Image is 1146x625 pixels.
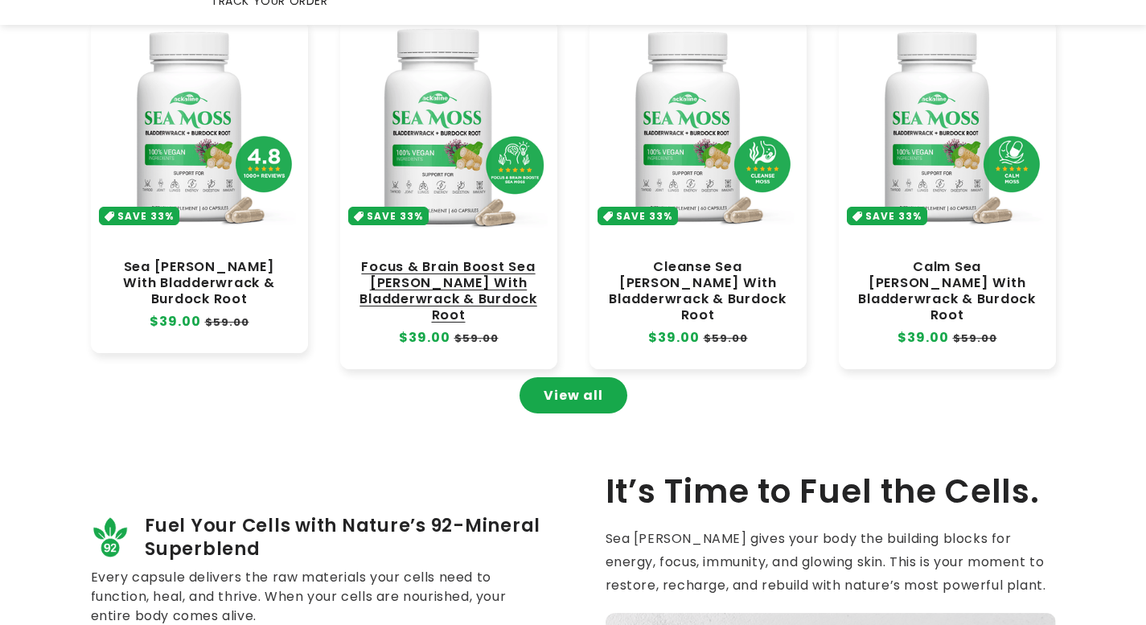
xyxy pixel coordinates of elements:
[91,517,131,557] img: 92_minerals_0af21d8c-fe1a-43ec-98b6-8e1103ae452c.png
[107,259,292,307] a: Sea [PERSON_NAME] With Bladderwrack & Burdock Root
[145,514,541,561] span: Fuel Your Cells with Nature’s 92-Mineral Superblend
[520,377,627,413] a: View all products in the Sea Moss Capsules collection
[91,20,1056,369] ul: Slider
[606,471,1056,512] h2: It’s Time to Fuel the Cells.
[606,259,791,324] a: Cleanse Sea [PERSON_NAME] With Bladderwrack & Burdock Root
[855,259,1040,324] a: Calm Sea [PERSON_NAME] With Bladderwrack & Burdock Root
[606,528,1056,597] p: Sea [PERSON_NAME] gives your body the building blocks for energy, focus, immunity, and glowing sk...
[356,259,541,324] a: Focus & Brain Boost Sea [PERSON_NAME] With Bladderwrack & Burdock Root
